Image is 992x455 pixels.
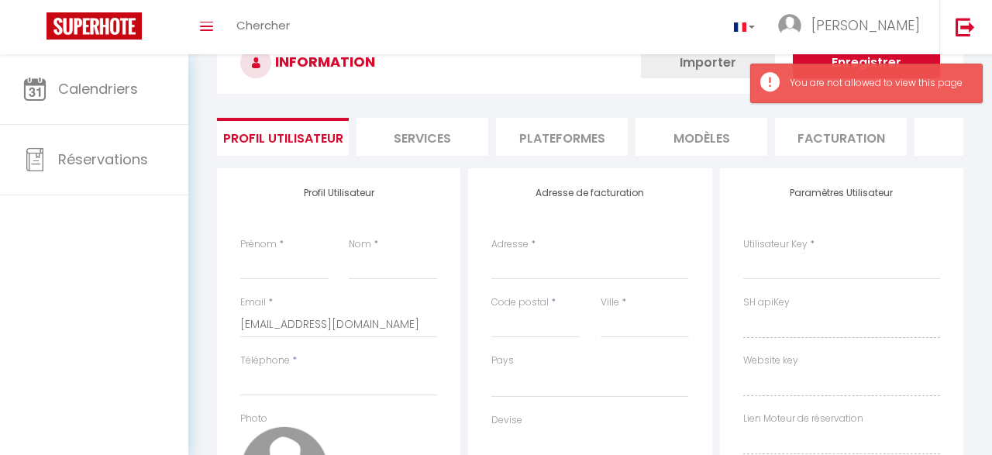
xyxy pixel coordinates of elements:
[240,237,277,252] label: Prénom
[956,17,975,36] img: logout
[775,118,907,156] li: Facturation
[641,47,775,78] button: Importer
[240,412,267,426] label: Photo
[743,353,798,368] label: Website key
[790,76,966,91] div: You are not allowed to view this page
[743,188,940,198] h4: Paramètres Utilisateur
[811,16,920,35] span: [PERSON_NAME]
[217,118,349,156] li: Profil Utilisateur
[58,150,148,169] span: Réservations
[491,237,529,252] label: Adresse
[46,12,142,40] img: Super Booking
[356,118,488,156] li: Services
[743,412,863,426] label: Lien Moteur de réservation
[743,295,790,310] label: SH apiKey
[491,353,514,368] label: Pays
[236,17,290,33] span: Chercher
[743,237,808,252] label: Utilisateur Key
[58,79,138,98] span: Calendriers
[349,237,371,252] label: Nom
[778,14,801,37] img: ...
[217,32,963,94] h3: INFORMATION
[635,118,767,156] li: MODÈLES
[491,295,549,310] label: Code postal
[240,295,266,310] label: Email
[240,353,290,368] label: Téléphone
[240,188,437,198] h4: Profil Utilisateur
[491,413,522,428] label: Devise
[793,47,940,78] button: Enregistrer
[601,295,619,310] label: Ville
[491,188,688,198] h4: Adresse de facturation
[496,118,628,156] li: Plateformes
